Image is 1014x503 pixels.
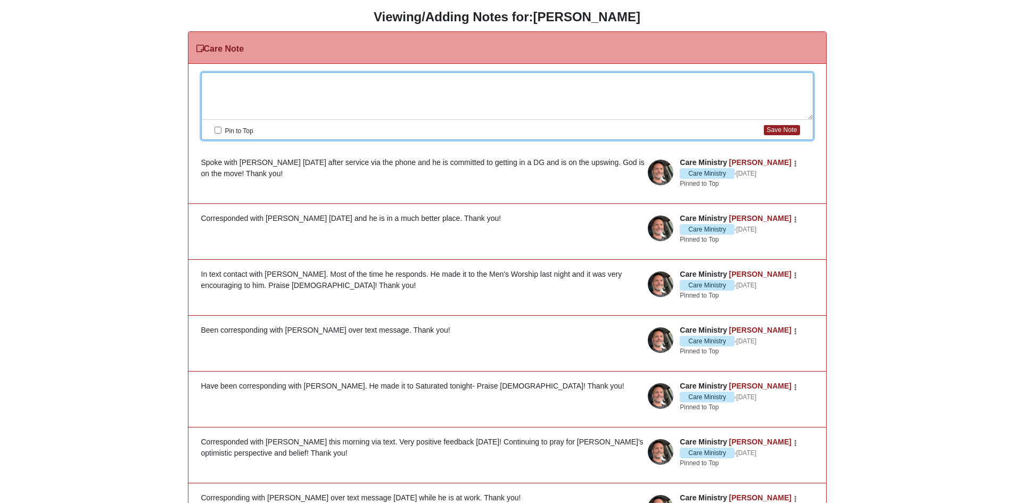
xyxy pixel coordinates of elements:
[680,392,735,402] span: Care Ministry
[201,325,813,336] div: Been corresponding with [PERSON_NAME] over text message. Thank you!
[8,10,1006,25] h3: Viewing/Adding Notes for:
[648,327,673,353] img: Blain Moos
[680,402,793,412] div: Pinned to Top
[680,448,736,458] span: ·
[680,326,727,334] span: Care Ministry
[680,270,727,278] span: Care Ministry
[201,436,813,459] div: Corresponded with [PERSON_NAME] this morning via text. Very positive feedback [DATE]! Continuing ...
[736,449,756,457] time: September 10, 2025, 2:48 PM
[215,127,221,134] input: Pin to Top
[736,169,756,178] a: [DATE]
[736,225,756,234] a: [DATE]
[736,393,756,401] time: September 13, 2025, 10:18 PM
[648,271,673,297] img: Blain Moos
[736,336,756,346] a: [DATE]
[201,269,813,291] div: In text contact with [PERSON_NAME]. Most of the time he responds. He made it to the Men's Worship...
[729,270,792,278] a: [PERSON_NAME]
[680,448,735,458] span: Care Ministry
[680,168,735,179] span: Care Ministry
[680,336,735,347] span: Care Ministry
[729,326,792,334] a: [PERSON_NAME]
[680,280,736,291] span: ·
[680,214,727,222] span: Care Ministry
[680,179,793,188] div: Pinned to Top
[729,382,792,390] a: [PERSON_NAME]
[680,336,736,347] span: ·
[736,170,756,177] time: September 28, 2025, 9:52 PM
[648,160,673,185] img: Blain Moos
[680,224,735,235] span: Care Ministry
[729,214,792,222] a: [PERSON_NAME]
[680,168,736,179] span: ·
[225,127,253,135] span: Pin to Top
[648,439,673,465] img: Blain Moos
[764,125,799,135] button: Save Note
[680,347,793,356] div: Pinned to Top
[196,44,244,54] h3: Care Note
[680,438,727,446] span: Care Ministry
[680,458,793,468] div: Pinned to Top
[201,157,813,179] div: Spoke with [PERSON_NAME] [DATE] after service via the phone and he is committed to getting in a D...
[533,10,640,24] strong: [PERSON_NAME]
[680,235,793,244] div: Pinned to Top
[201,213,813,224] div: Corresponded with [PERSON_NAME] [DATE] and he is in a much better place. Thank you!
[680,382,727,390] span: Care Ministry
[680,158,727,167] span: Care Ministry
[680,291,793,300] div: Pinned to Top
[736,337,756,345] time: September 17, 2025, 8:54 AM
[648,216,673,241] img: Blain Moos
[736,226,756,233] time: September 25, 2025, 7:48 PM
[729,158,792,167] a: [PERSON_NAME]
[680,224,736,235] span: ·
[201,381,813,392] div: Have been corresponding with [PERSON_NAME]. He made it to Saturated tonight- Praise [DEMOGRAPHIC_...
[736,392,756,402] a: [DATE]
[736,281,756,290] a: [DATE]
[648,383,673,409] img: Blain Moos
[736,448,756,458] a: [DATE]
[680,392,736,402] span: ·
[680,280,735,291] span: Care Ministry
[736,282,756,289] time: September 22, 2025, 9:55 AM
[729,438,792,446] a: [PERSON_NAME]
